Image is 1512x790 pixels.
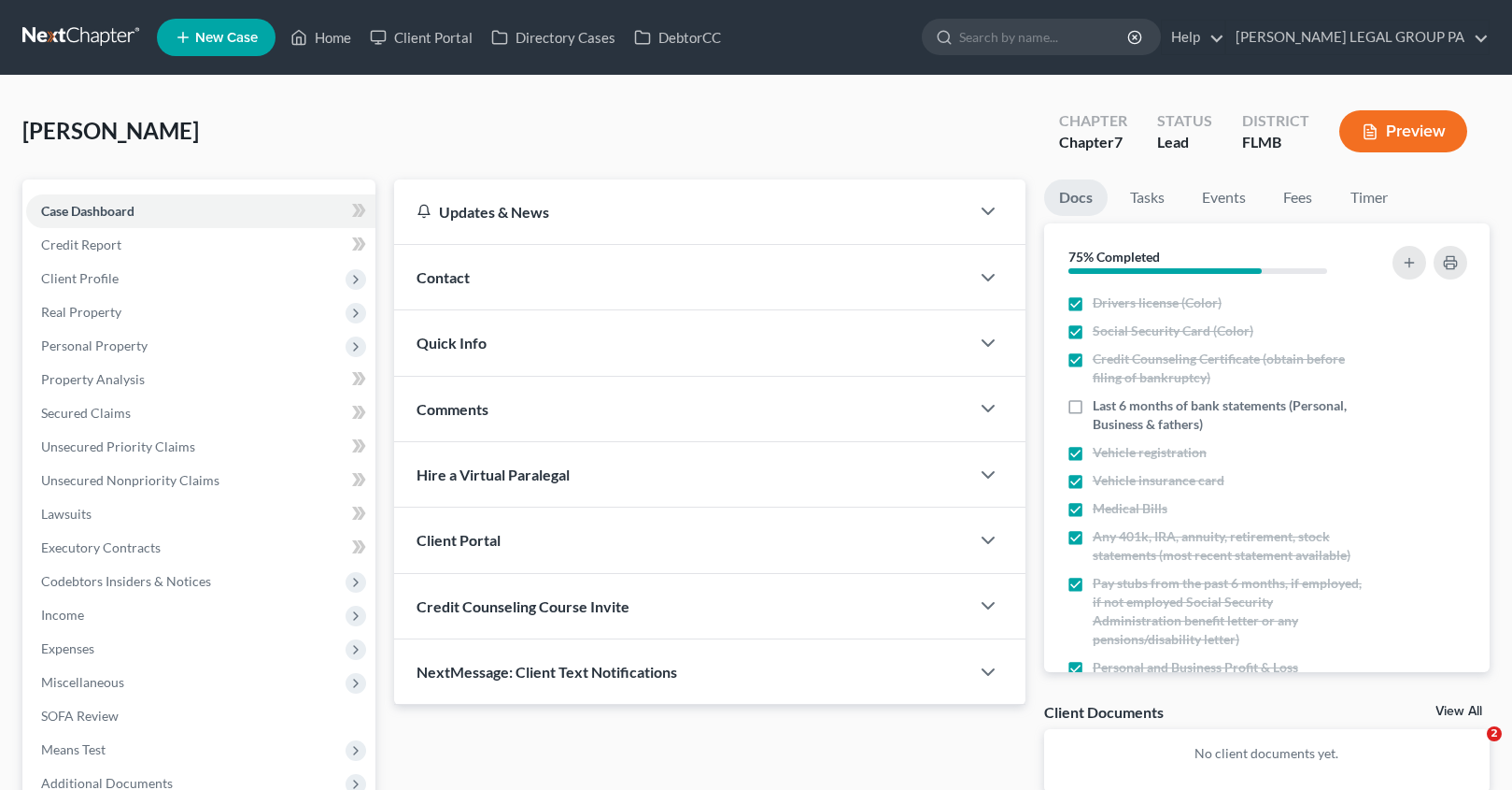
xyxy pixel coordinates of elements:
[26,430,375,464] a: Unsecured Priority Claims
[1059,110,1127,132] div: Chapter
[1093,658,1363,696] span: Personal and Business Profit & Loss Statements for prior 12 months
[26,497,375,531] a: Lawsuits
[26,194,375,228] a: Case Dashboard
[625,21,730,54] a: DebtorCC
[1093,471,1224,490] span: Vehicle insurance card
[281,21,360,54] a: Home
[1226,21,1489,54] a: [PERSON_NAME] LEGAL GROUP PA
[1157,132,1212,153] div: Lead
[1268,180,1328,216] a: Fees
[1242,132,1309,153] div: FLMB
[41,304,121,320] span: Real Property
[417,268,470,286] span: Contact
[195,31,258,45] span: New Case
[41,674,124,690] span: Miscellaneous
[1162,21,1224,54] a: Help
[41,438,195,454] span: Unsecured Priority Claims
[417,663,677,681] span: NextMessage: Client Text Notifications
[41,371,145,387] span: Property Analysis
[41,506,92,522] span: Lawsuits
[41,270,119,286] span: Client Profile
[1093,294,1222,312] span: Drivers license (Color)
[26,363,375,396] a: Property Analysis
[41,237,121,252] span: Credit Report
[417,531,501,549] span: Client Portal
[1114,133,1123,151] span: 7
[41,607,84,623] span: Income
[41,539,161,555] span: Executory Contracts
[1093,443,1207,462] span: Vehicle registration
[22,117,199,144] span: [PERSON_NAME]
[1242,110,1309,132] div: District
[41,708,119,724] span: SOFA Review
[1093,499,1167,518] span: Medical Bills
[1448,726,1493,771] iframe: Intercom live chat
[1335,180,1403,216] a: Timer
[417,202,947,222] div: Updates & News
[1157,110,1212,132] div: Status
[26,464,375,497] a: Unsecured Nonpriority Claims
[41,741,106,757] span: Means Test
[26,531,375,565] a: Executory Contracts
[1187,180,1261,216] a: Events
[1059,132,1127,153] div: Chapter
[1059,744,1475,763] p: No client documents yet.
[959,20,1130,54] input: Search by name...
[482,21,625,54] a: Directory Cases
[1093,574,1363,649] span: Pay stubs from the past 6 months, if employed, if not employed Social Security Administration ben...
[41,472,219,488] span: Unsecured Nonpriority Claims
[1115,180,1180,216] a: Tasks
[1093,396,1363,434] span: Last 6 months of bank statements (Personal, Business & fathers)
[26,228,375,262] a: Credit Report
[41,405,131,421] span: Secured Claims
[41,203,134,219] span: Case Dashboard
[417,400,488,418] span: Comments
[26,699,375,733] a: SOFA Review
[1487,726,1502,741] span: 2
[417,334,487,352] span: Quick Info
[1093,527,1363,565] span: Any 401k, IRA, annuity, retirement, stock statements (most recent statement available)
[41,573,211,589] span: Codebtors Insiders & Notices
[1093,322,1253,340] span: Social Security Card (Color)
[1339,110,1467,152] button: Preview
[26,396,375,430] a: Secured Claims
[1435,705,1482,718] a: View All
[360,21,482,54] a: Client Portal
[417,466,570,483] span: Hire a Virtual Paralegal
[1044,180,1108,216] a: Docs
[1093,350,1363,387] span: Credit Counseling Certificate (obtain before filing of bankruptcy)
[1068,249,1160,265] strong: 75% Completed
[41,338,148,353] span: Personal Property
[1044,702,1164,722] div: Client Documents
[41,640,94,656] span: Expenses
[417,597,629,615] span: Credit Counseling Course Invite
